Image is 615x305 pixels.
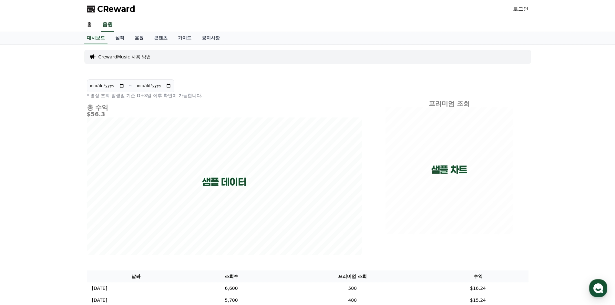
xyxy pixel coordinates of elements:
[100,214,108,219] span: 설정
[83,205,124,221] a: 설정
[197,32,225,44] a: 공지사항
[84,32,108,44] a: 대시보드
[277,282,427,294] td: 500
[92,297,107,304] p: [DATE]
[92,285,107,292] p: [DATE]
[110,32,129,44] a: 실적
[98,54,151,60] a: CrewardMusic 사용 방법
[277,270,427,282] th: 프리미엄 조회
[87,270,186,282] th: 날짜
[2,205,43,221] a: 홈
[97,4,135,14] span: CReward
[173,32,197,44] a: 가이드
[87,111,362,117] h5: $56.3
[43,205,83,221] a: 대화
[431,164,467,176] p: 샘플 차트
[87,92,362,99] p: * 영상 조회 발생일 기준 D+3일 이후 확인이 가능합니다.
[202,176,246,188] p: 샘플 데이터
[128,82,133,90] p: ~
[149,32,173,44] a: 콘텐츠
[59,215,67,220] span: 대화
[185,270,277,282] th: 조회수
[385,100,513,107] h4: 프리미엄 조회
[513,5,528,13] a: 로그인
[185,282,277,294] td: 6,600
[129,32,149,44] a: 음원
[20,214,24,219] span: 홈
[87,104,362,111] h4: 총 수익
[101,18,114,32] a: 음원
[428,282,528,294] td: $16.24
[428,270,528,282] th: 수익
[87,4,135,14] a: CReward
[82,18,97,32] a: 홈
